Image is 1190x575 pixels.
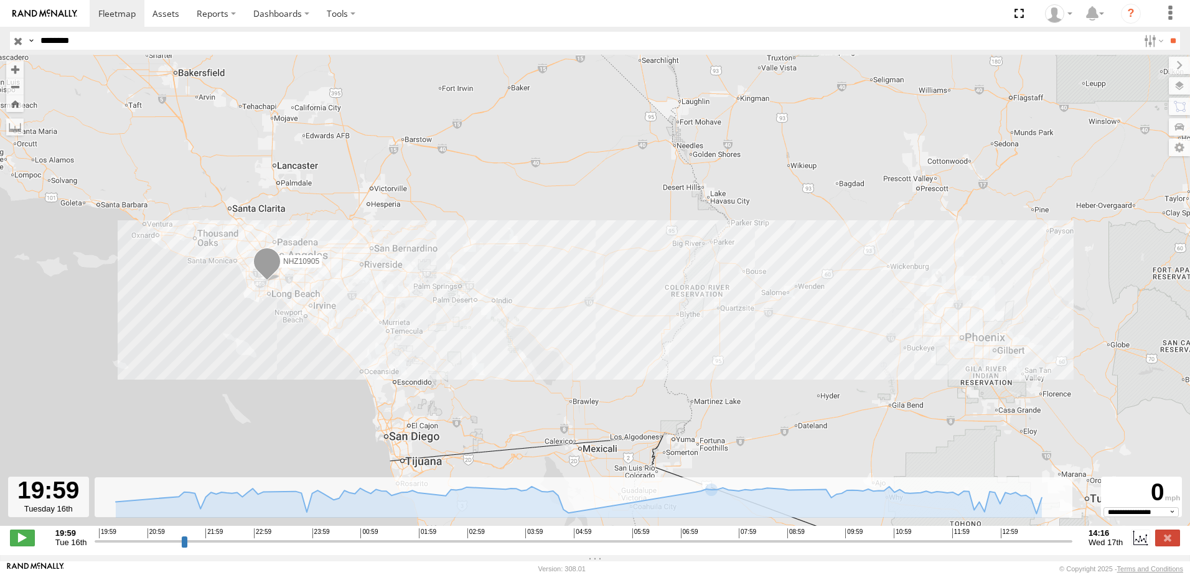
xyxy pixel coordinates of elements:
[1089,528,1123,538] strong: 14:16
[419,528,436,538] span: 01:59
[1121,4,1141,24] i: ?
[283,257,319,266] span: NHZ10905
[26,32,36,50] label: Search Query
[254,528,271,538] span: 22:59
[6,61,24,78] button: Zoom in
[6,78,24,95] button: Zoom out
[12,9,77,18] img: rand-logo.svg
[952,528,970,538] span: 11:59
[894,528,911,538] span: 10:59
[538,565,586,573] div: Version: 308.01
[467,528,485,538] span: 02:59
[525,528,543,538] span: 03:59
[1155,530,1180,546] label: Close
[1001,528,1018,538] span: 12:59
[1089,538,1123,547] span: Wed 17th Sep 2025
[1117,565,1183,573] a: Terms and Conditions
[312,528,330,538] span: 23:59
[6,118,24,136] label: Measure
[148,528,165,538] span: 20:59
[6,95,24,112] button: Zoom Home
[1103,479,1180,507] div: 0
[360,528,378,538] span: 00:59
[787,528,805,538] span: 08:59
[1139,32,1166,50] label: Search Filter Options
[7,563,64,575] a: Visit our Website
[1059,565,1183,573] div: © Copyright 2025 -
[99,528,116,538] span: 19:59
[632,528,650,538] span: 05:59
[574,528,591,538] span: 04:59
[739,528,756,538] span: 07:59
[681,528,698,538] span: 06:59
[10,530,35,546] label: Play/Stop
[1169,139,1190,156] label: Map Settings
[1041,4,1077,23] div: Zulema McIntosch
[845,528,863,538] span: 09:59
[205,528,223,538] span: 21:59
[55,528,87,538] strong: 19:59
[55,538,87,547] span: Tue 16th Sep 2025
